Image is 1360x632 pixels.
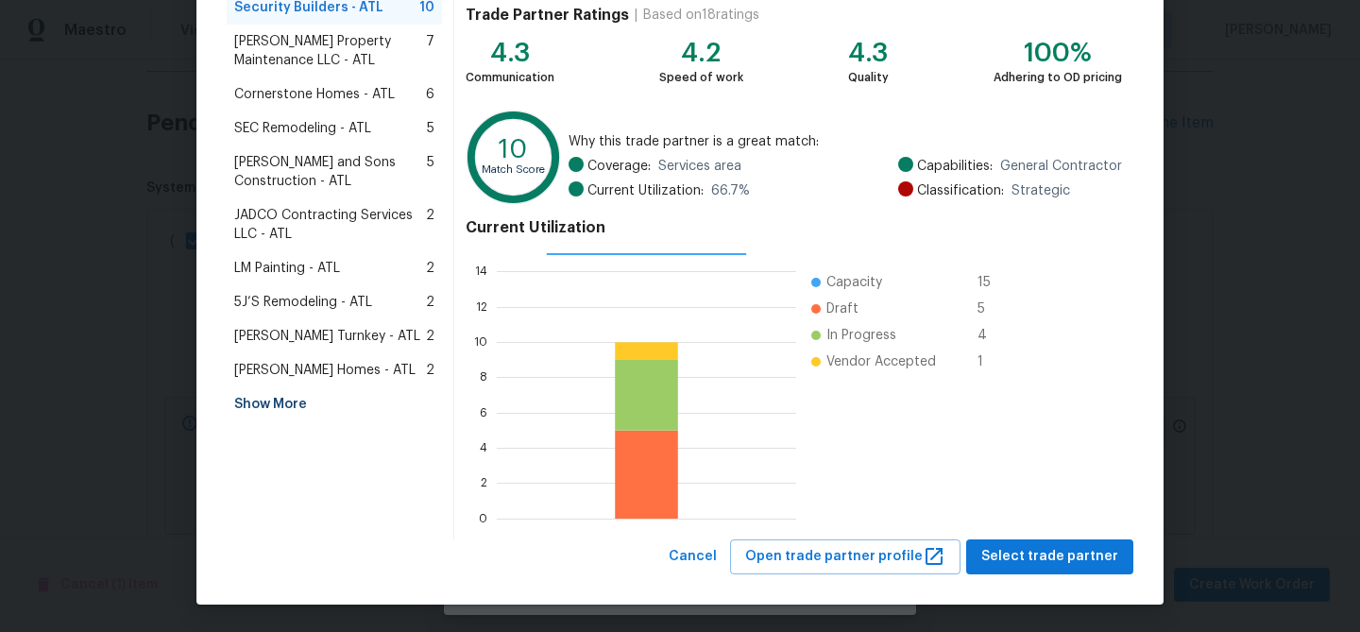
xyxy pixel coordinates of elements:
span: 5 [427,119,434,138]
span: 4 [977,326,1008,345]
h4: Trade Partner Ratings [466,6,629,25]
div: 4.2 [659,43,743,62]
span: 2 [426,206,434,244]
span: 1 [977,352,1008,371]
span: SEC Remodeling - ATL [234,119,371,138]
text: 6 [480,407,487,418]
h4: Current Utilization [466,218,1122,237]
span: Vendor Accepted [826,352,936,371]
span: 5 [427,153,434,191]
span: Capacity [826,273,882,292]
span: 7 [426,32,434,70]
div: 100% [994,43,1122,62]
span: [PERSON_NAME] Turnkey - ATL [234,327,420,346]
button: Select trade partner [966,539,1133,574]
div: Quality [848,68,889,87]
span: Draft [826,299,858,318]
div: 4.3 [848,43,889,62]
span: Strategic [1011,181,1070,200]
span: [PERSON_NAME] Homes - ATL [234,361,416,380]
span: JADCO Contracting Services LLC - ATL [234,206,426,244]
span: Cancel [669,545,717,569]
span: 5J’S Remodeling - ATL [234,293,372,312]
span: In Progress [826,326,896,345]
text: 10 [474,336,487,348]
div: Communication [466,68,554,87]
div: Adhering to OD pricing [994,68,1122,87]
text: 10 [499,136,528,162]
span: 6 [426,85,434,104]
span: [PERSON_NAME] and Sons Construction - ATL [234,153,427,191]
span: [PERSON_NAME] Property Maintenance LLC - ATL [234,32,426,70]
button: Open trade partner profile [730,539,960,574]
text: 2 [481,477,487,488]
span: 15 [977,273,1008,292]
div: Based on 18 ratings [643,6,759,25]
text: 12 [476,301,487,313]
div: Speed of work [659,68,743,87]
text: 14 [475,265,487,277]
span: Why this trade partner is a great match: [569,132,1122,151]
div: 4.3 [466,43,554,62]
span: Classification: [917,181,1004,200]
span: Select trade partner [981,545,1118,569]
span: Coverage: [587,157,651,176]
span: 2 [426,259,434,278]
text: 0 [479,513,487,524]
div: Show More [227,387,442,421]
span: Capabilities: [917,157,993,176]
span: LM Painting - ATL [234,259,340,278]
span: 2 [426,293,434,312]
text: Match Score [482,164,545,175]
span: Cornerstone Homes - ATL [234,85,395,104]
button: Cancel [661,539,724,574]
div: | [629,6,643,25]
span: General Contractor [1000,157,1122,176]
text: 4 [480,442,487,453]
text: 8 [480,371,487,383]
span: Current Utilization: [587,181,704,200]
span: Services area [658,157,741,176]
span: 2 [426,361,434,380]
span: 2 [426,327,434,346]
span: 66.7 % [711,181,750,200]
span: 5 [977,299,1008,318]
span: Open trade partner profile [745,545,945,569]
